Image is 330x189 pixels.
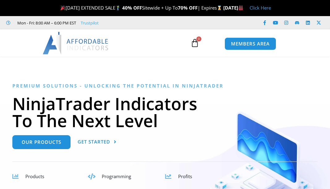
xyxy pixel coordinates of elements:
h6: Premium Solutions - Unlocking the Potential in NinjaTrader [12,83,318,89]
img: 🏌️‍♂️ [116,6,120,10]
span: Programming [102,173,131,179]
a: MEMBERS AREA [225,37,276,50]
span: Products [25,173,44,179]
span: [DATE] EXTENDED SALE Sitewide + Up To | Expires [59,5,223,11]
a: 0 [181,34,208,52]
span: Profits [178,173,192,179]
h1: NinjaTrader Indicators To The Next Level [12,95,318,129]
img: 🎉 [61,6,65,10]
strong: 40% OFF [122,5,142,11]
strong: [DATE] [223,5,243,11]
strong: 70% OFF [178,5,198,11]
a: Our Products [12,135,71,149]
img: 🏭 [238,6,243,10]
span: Get Started [78,140,110,144]
span: Mon - Fri: 8:00 AM – 6:00 PM EST [16,19,76,27]
span: 0 [196,37,201,41]
a: Get Started [78,135,117,149]
span: Our Products [22,140,61,144]
img: ⌛ [217,6,222,10]
img: LogoAI | Affordable Indicators – NinjaTrader [43,32,109,54]
a: Trustpilot [81,19,99,27]
span: MEMBERS AREA [231,41,270,46]
a: Click Here [250,5,271,11]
